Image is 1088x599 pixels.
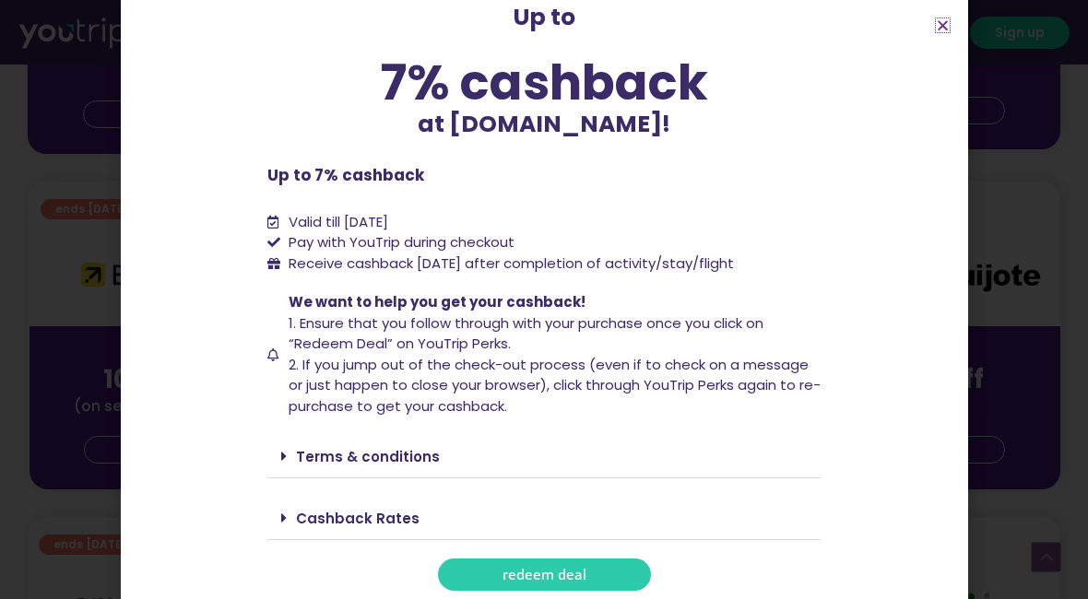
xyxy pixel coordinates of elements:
[267,435,821,478] div: Terms & conditions
[267,107,821,142] p: at [DOMAIN_NAME]!
[289,292,585,311] span: We want to help you get your cashback!
[267,164,424,186] b: Up to 7% cashback
[289,253,734,273] span: Receive cashback [DATE] after completion of activity/stay/flight
[284,232,514,253] span: Pay with YouTrip during checkout
[503,568,586,581] span: redeem deal
[267,58,821,107] div: 7% cashback
[289,313,763,354] span: 1. Ensure that you follow through with your purchase once you click on “Redeem Deal” on YouTrip P...
[438,558,651,591] a: redeem deal
[289,212,388,231] span: Valid till [DATE]
[296,447,440,466] a: Terms & conditions
[296,509,420,528] a: Cashback Rates
[936,18,950,32] a: Close
[267,497,821,540] div: Cashback Rates
[289,355,821,416] span: 2. If you jump out of the check-out process (even if to check on a message or just happen to clos...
